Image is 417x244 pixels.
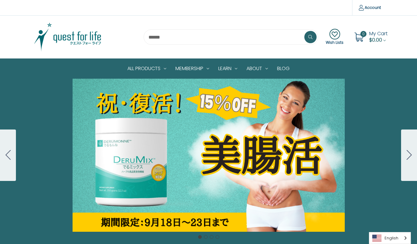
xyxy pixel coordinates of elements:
[369,30,388,43] a: Cart with 0 items
[401,130,417,181] button: Go to slide 2
[369,232,411,244] div: Language
[360,31,366,37] span: 0
[210,235,213,239] button: Go to slide 3
[198,235,202,239] button: Go to slide 1
[369,30,388,37] span: My Cart
[326,29,344,45] a: Wish Lists
[369,36,382,43] span: $0.00
[369,232,411,244] aside: Language selected: English
[204,235,208,239] button: Go to slide 2
[171,59,214,78] a: Membership
[123,59,171,78] a: All Products
[216,235,219,239] button: Go to slide 4
[242,59,272,78] a: About
[214,59,242,78] a: Learn
[369,232,411,244] a: English
[29,22,106,52] img: Quest Group
[272,59,294,78] a: Blog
